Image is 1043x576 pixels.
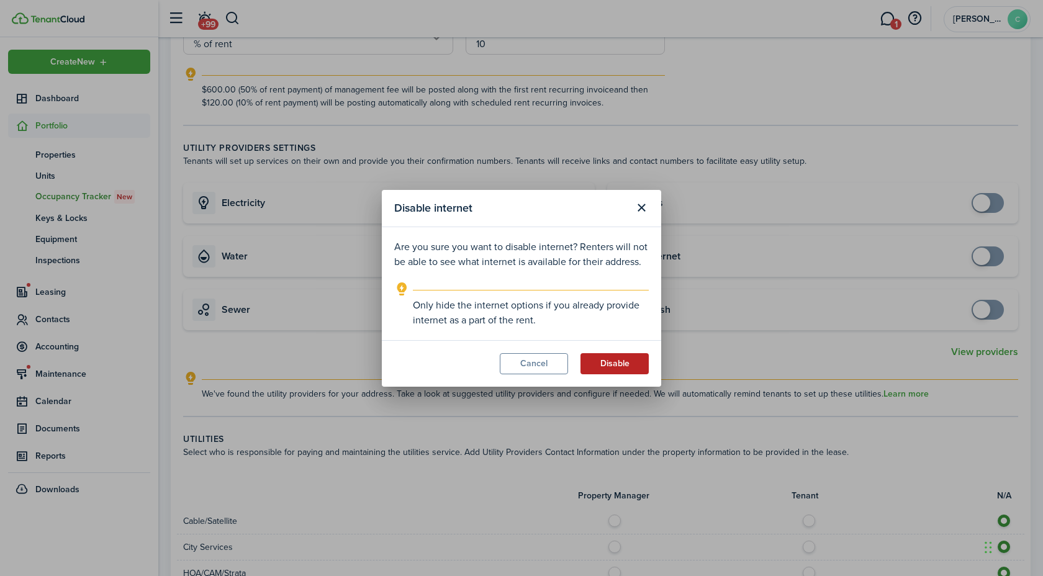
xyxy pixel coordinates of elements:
i: outline [394,282,410,297]
div: Drag [985,529,992,566]
button: Cancel [500,353,568,374]
explanation-description: Only hide the internet options if you already provide internet as a part of the rent. [413,298,649,328]
iframe: Chat Widget [981,516,1043,576]
button: Close modal [631,197,652,218]
modal-title: Disable internet [394,196,628,220]
p: Are you sure you want to disable internet? Renters will not be able to see what internet is avail... [394,240,649,269]
button: Disable [580,353,649,374]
